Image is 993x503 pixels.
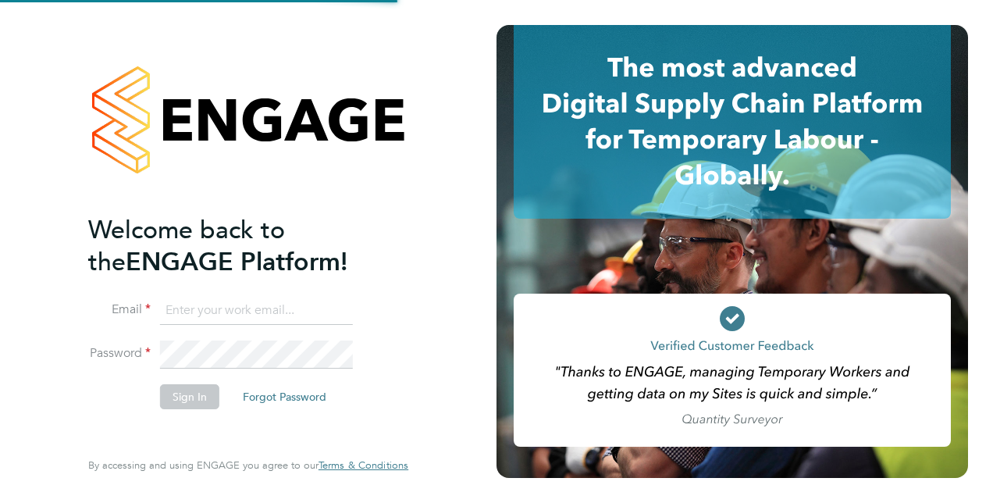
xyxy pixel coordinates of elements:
[319,458,408,472] span: Terms & Conditions
[160,384,219,409] button: Sign In
[88,458,408,472] span: By accessing and using ENGAGE you agree to our
[160,297,353,325] input: Enter your work email...
[319,459,408,472] a: Terms & Conditions
[88,301,151,318] label: Email
[230,384,339,409] button: Forgot Password
[88,215,285,277] span: Welcome back to the
[88,345,151,362] label: Password
[88,214,393,278] h2: ENGAGE Platform!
